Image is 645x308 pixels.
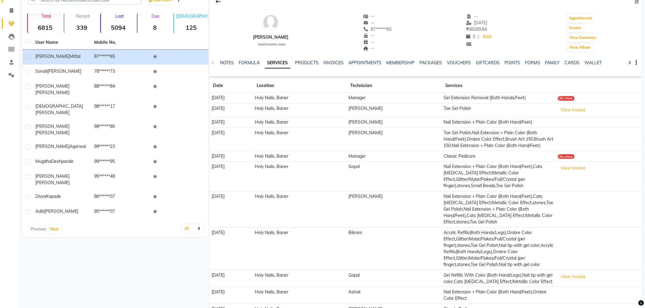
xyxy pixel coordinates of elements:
span: Agarwal [69,144,86,149]
a: SERVICES [265,58,290,68]
div: [PERSON_NAME] [253,34,288,40]
span: [PERSON_NAME] [35,90,69,95]
button: Appointment [568,14,593,23]
span: [PERSON_NAME] [35,124,69,129]
span: | [478,33,479,40]
a: NOTES [220,60,234,65]
span: Mittal [69,54,80,59]
span: ₹ [466,26,469,32]
p: [DEMOGRAPHIC_DATA] [176,13,209,19]
a: PRODUCTS [295,60,319,65]
a: Add [482,33,492,41]
a: WALLET [585,60,602,65]
td: Holy Nails, Baner [253,191,347,227]
button: View Invoice [558,105,588,115]
td: [DATE] [210,151,253,162]
td: [DATE] [210,117,253,128]
td: Holy Nails, Baner [253,103,347,117]
div: No show [558,154,575,159]
span: Divya [35,194,46,199]
td: Holy Nails, Baner [253,227,347,270]
span: -- [363,39,375,45]
button: View Invoice [558,272,588,282]
td: [PERSON_NAME] [347,103,442,117]
span: 0 [466,34,476,39]
td: [PERSON_NAME] [347,191,442,227]
td: Toe Gel Polish [442,103,556,117]
span: [PERSON_NAME] [35,110,69,115]
span: -- [363,33,375,38]
td: Nail Extension + Plain Color (Both Hand/Feet),Cats [MEDICAL_DATA] Effect/Metallic Color Effect,Gl... [442,161,556,191]
strong: 339 [64,24,99,31]
span: -- [363,46,375,51]
button: View Summary [568,33,598,42]
td: Gel Refills With Color (Both Hand/Legs),Nail tip with gel color,Cats [MEDICAL_DATA] Effect/Metall... [442,270,556,287]
a: FAMILY [545,60,560,65]
th: Date [210,79,253,93]
strong: 5094 [101,24,136,31]
td: Holy Nails, Baner [253,161,347,191]
span: 48289.84 [466,26,487,32]
th: User Name [32,36,91,50]
span: -- [363,14,375,19]
td: [DATE] [210,270,253,287]
span: -- [466,14,478,19]
span: Kapade [46,194,61,199]
td: Holy Nails, Baner [253,270,347,287]
span: [PERSON_NAME] [47,68,81,74]
strong: 6815 [28,24,62,31]
span: -- [363,20,375,26]
a: VOUCHERS [447,60,471,65]
td: Classic Pedicure [442,151,556,162]
a: POINTS [505,60,520,65]
a: INVOICES [324,60,344,65]
td: Nail Extension + Plain Color (Both Hand/Feet),Ombre Color Effect [442,287,556,304]
span: [PERSON_NAME] [35,180,69,185]
span: Deshpande [51,159,73,164]
strong: 8 [137,24,172,31]
td: Gel Extension Removal (Both Hands/Feet) [442,93,556,103]
td: Gopal [347,270,442,287]
span: [DEMOGRAPHIC_DATA] [35,103,83,109]
span: [PERSON_NAME] [35,130,69,135]
span: [PERSON_NAME] [35,83,69,89]
td: [DATE] [210,93,253,103]
a: FORMS [525,60,540,65]
th: Services [442,79,556,93]
td: Toe Gel Polish,Nail Extension + Plain Color (Both Hand/Feet),Ombre Color Effect,Brush Art 150,Bru... [442,128,556,151]
strong: 125 [174,24,209,31]
th: Mobile No. [91,36,149,50]
span: [PERSON_NAME] [35,144,69,149]
td: [DATE] [210,128,253,151]
td: Acrylic Refills(Both Hands/Legs),Ombre Color Effect,Glitter/Mylar/Flakes/Foil/Crystal (per finger... [442,227,556,270]
button: View Album [568,43,592,52]
span: [DATE] [466,20,487,26]
td: [PERSON_NAME] [347,117,442,128]
button: Invoice [568,24,583,32]
p: Recent [67,13,99,19]
td: Nail Extension + Plain Color (Both Hand/Feet) [442,117,556,128]
span: [PERSON_NAME] [35,173,69,179]
div: No show [558,96,575,101]
a: APPOINTMENTS [349,60,382,65]
span: [PERSON_NAME] [44,208,78,214]
a: CARDS [565,60,580,65]
button: View Invoice [558,163,588,173]
span: [DEMOGRAPHIC_DATA] [258,43,286,46]
span: [PERSON_NAME] [35,54,69,59]
th: Technician [347,79,442,93]
img: avatar [262,13,280,32]
p: Total [30,13,62,19]
td: [DATE] [210,287,253,304]
td: Gopal [347,161,442,191]
span: Mugdha [35,159,51,164]
td: [PERSON_NAME] [347,128,442,151]
button: Next [49,225,60,233]
td: Holy Nails, Baner [253,117,347,128]
td: [DATE] [210,191,253,227]
p: Due [139,13,172,19]
td: Nail Extension + Plain Color (Both Hand/Feet),Cats [MEDICAL_DATA] Effect/Metallic Color Effect,st... [442,191,556,227]
td: Manager [347,151,442,162]
td: Holy Nails, Baner [253,287,347,304]
p: Lost [103,13,136,19]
